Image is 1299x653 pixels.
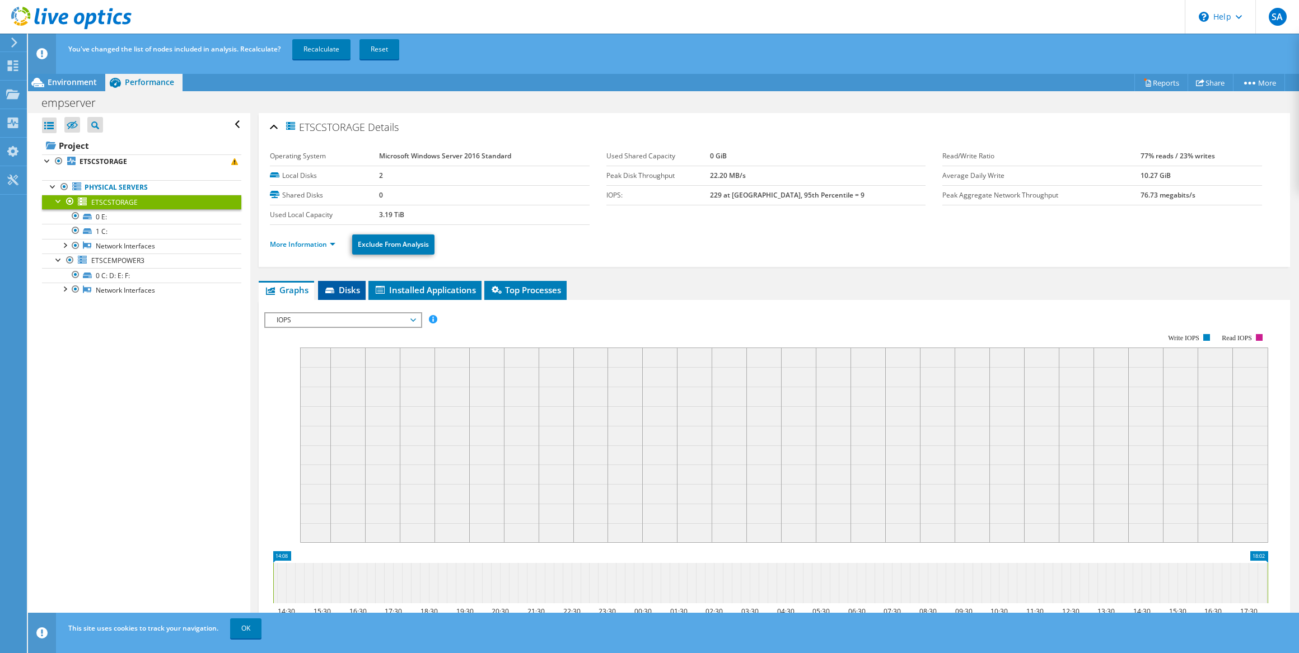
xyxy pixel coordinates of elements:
[599,607,616,616] text: 23:30
[379,190,383,200] b: 0
[379,151,511,161] b: Microsoft Windows Server 2016 Standard
[48,77,97,87] span: Environment
[91,256,144,265] span: ETSCEMPOWER3
[990,607,1008,616] text: 10:30
[942,190,1141,201] label: Peak Aggregate Network Throughput
[42,195,241,209] a: ETSCSTORAGE
[270,190,379,201] label: Shared Disks
[563,607,581,616] text: 22:30
[42,209,241,224] a: 0 E:
[741,607,759,616] text: 03:30
[68,44,281,54] span: You've changed the list of nodes included in analysis. Recalculate?
[942,151,1141,162] label: Read/Write Ratio
[264,284,309,295] span: Graphs
[1141,151,1215,161] b: 77% reads / 23% writes
[777,607,795,616] text: 04:30
[1269,8,1287,26] span: SA
[270,151,379,162] label: Operating System
[1188,74,1233,91] a: Share
[284,120,365,133] span: ETSCSTORAGE
[270,239,335,249] a: More Information
[230,618,261,638] a: OK
[848,607,866,616] text: 06:30
[42,224,241,238] a: 1 C:
[710,171,746,180] b: 22.20 MB/s
[1097,607,1115,616] text: 13:30
[710,190,865,200] b: 229 at [GEOGRAPHIC_DATA], 95th Percentile = 9
[42,253,241,268] a: ETSCEMPOWER3
[492,607,509,616] text: 20:30
[292,39,351,59] a: Recalculate
[490,284,561,295] span: Top Processes
[1168,334,1199,342] text: Write IOPS
[1199,12,1209,22] svg: \n
[606,151,711,162] label: Used Shared Capacity
[1169,607,1186,616] text: 15:30
[80,157,127,166] b: ETSCSTORAGE
[379,171,383,180] b: 2
[606,190,711,201] label: IOPS:
[884,607,901,616] text: 07:30
[606,170,711,181] label: Peak Disk Throughput
[42,283,241,297] a: Network Interfaces
[420,607,438,616] text: 18:30
[36,97,113,109] h1: empserver
[270,170,379,181] label: Local Disks
[42,154,241,169] a: ETSCSTORAGE
[359,39,399,59] a: Reset
[374,284,476,295] span: Installed Applications
[1204,607,1222,616] text: 16:30
[42,239,241,253] a: Network Interfaces
[1240,607,1258,616] text: 17:30
[1133,607,1151,616] text: 14:30
[271,313,415,327] span: IOPS
[125,77,174,87] span: Performance
[955,607,973,616] text: 09:30
[710,151,727,161] b: 0 GiB
[324,284,360,295] span: Disks
[278,607,295,616] text: 14:30
[379,210,404,219] b: 3.19 TiB
[270,209,379,220] label: Used Local Capacity
[634,607,652,616] text: 00:30
[1141,171,1171,180] b: 10.27 GiB
[456,607,474,616] text: 19:30
[42,268,241,283] a: 0 C: D: E: F:
[1026,607,1044,616] text: 11:30
[42,180,241,195] a: Physical Servers
[385,607,402,616] text: 17:30
[42,137,241,154] a: Project
[1062,607,1080,616] text: 12:30
[812,607,830,616] text: 05:30
[91,198,138,207] span: ETSCSTORAGE
[705,607,723,616] text: 02:30
[314,607,331,616] text: 15:30
[1233,74,1285,91] a: More
[1134,74,1188,91] a: Reports
[919,607,937,616] text: 08:30
[670,607,688,616] text: 01:30
[349,607,367,616] text: 16:30
[68,623,218,633] span: This site uses cookies to track your navigation.
[1141,190,1195,200] b: 76.73 megabits/s
[352,234,434,255] a: Exclude From Analysis
[942,170,1141,181] label: Average Daily Write
[368,120,399,134] span: Details
[527,607,545,616] text: 21:30
[1222,334,1253,342] text: Read IOPS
